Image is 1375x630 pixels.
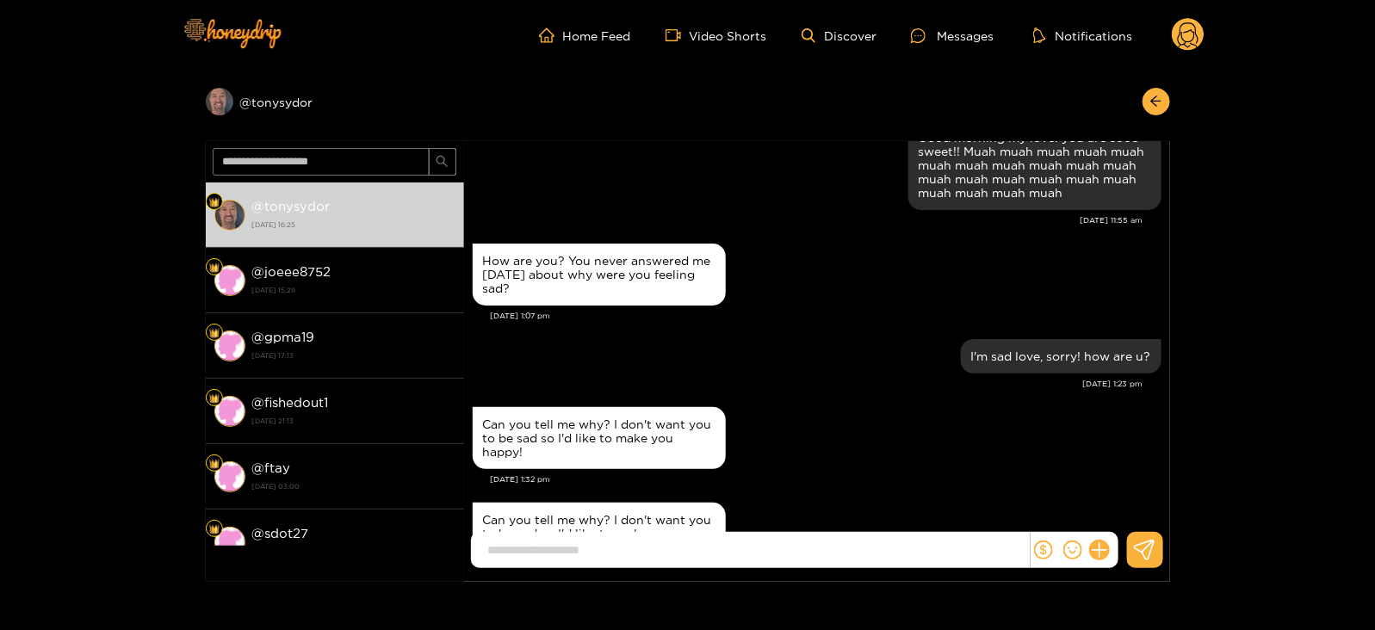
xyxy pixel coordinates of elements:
span: video-camera [666,28,690,43]
strong: @ joeee8752 [252,264,331,279]
div: Sep. 15, 11:55 am [908,120,1161,210]
strong: @ sdot27 [252,526,309,540]
button: dollar [1031,537,1056,563]
button: Notifications [1028,27,1137,44]
img: conversation [214,461,245,492]
div: Sep. 15, 1:23 pm [961,339,1161,374]
div: [DATE] 11:55 am [473,214,1143,226]
strong: [DATE] 16:25 [252,217,455,232]
div: @tonysydor [206,88,464,115]
img: conversation [214,527,245,558]
img: Fan Level [209,393,220,404]
strong: [DATE] 09:30 [252,544,455,559]
strong: [DATE] 15:28 [252,282,455,298]
a: Home Feed [539,28,631,43]
img: conversation [214,330,245,361]
a: Video Shorts [666,28,767,43]
span: dollar [1034,540,1053,559]
img: Fan Level [209,262,220,273]
strong: [DATE] 21:13 [252,413,455,429]
div: [DATE] 1:32 pm [491,473,1161,485]
div: Good morning my love! you are sooo sweet!! Muah muah muah muah muah muah muah muah muah muah muah... [919,131,1151,200]
div: Can you tell me why? I don't want you to be sad so I'd like to make you happy! [483,513,715,554]
div: [DATE] 1:23 pm [473,378,1143,390]
span: search [436,155,449,170]
strong: @ ftay [252,460,291,475]
img: Fan Level [209,328,220,338]
div: Messages [911,26,994,46]
div: I'm sad love, sorry! how are u? [971,349,1151,363]
span: smile [1063,540,1082,559]
a: Discover [802,28,876,43]
div: Sep. 15, 1:32 pm [473,407,726,469]
div: [DATE] 1:07 pm [491,310,1161,322]
strong: [DATE] 17:13 [252,348,455,363]
strong: [DATE] 03:00 [252,479,455,494]
strong: @ fishedout1 [252,395,329,410]
div: Can you tell me why? I don't want you to be sad so I'd like to make you happy! [483,417,715,459]
div: How are you? You never answered me [DATE] about why were you feeling sad? [483,254,715,295]
button: arrow-left [1143,88,1170,115]
img: Fan Level [209,524,220,534]
img: Fan Level [209,197,220,207]
span: home [539,28,563,43]
div: Sep. 15, 1:32 pm [473,503,726,565]
div: Sep. 15, 1:07 pm [473,244,726,306]
img: conversation [214,200,245,231]
strong: @ tonysydor [252,199,331,213]
img: conversation [214,396,245,427]
img: Fan Level [209,459,220,469]
button: search [429,148,456,176]
img: conversation [214,265,245,296]
strong: @ gpma19 [252,330,315,344]
span: arrow-left [1149,95,1162,109]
